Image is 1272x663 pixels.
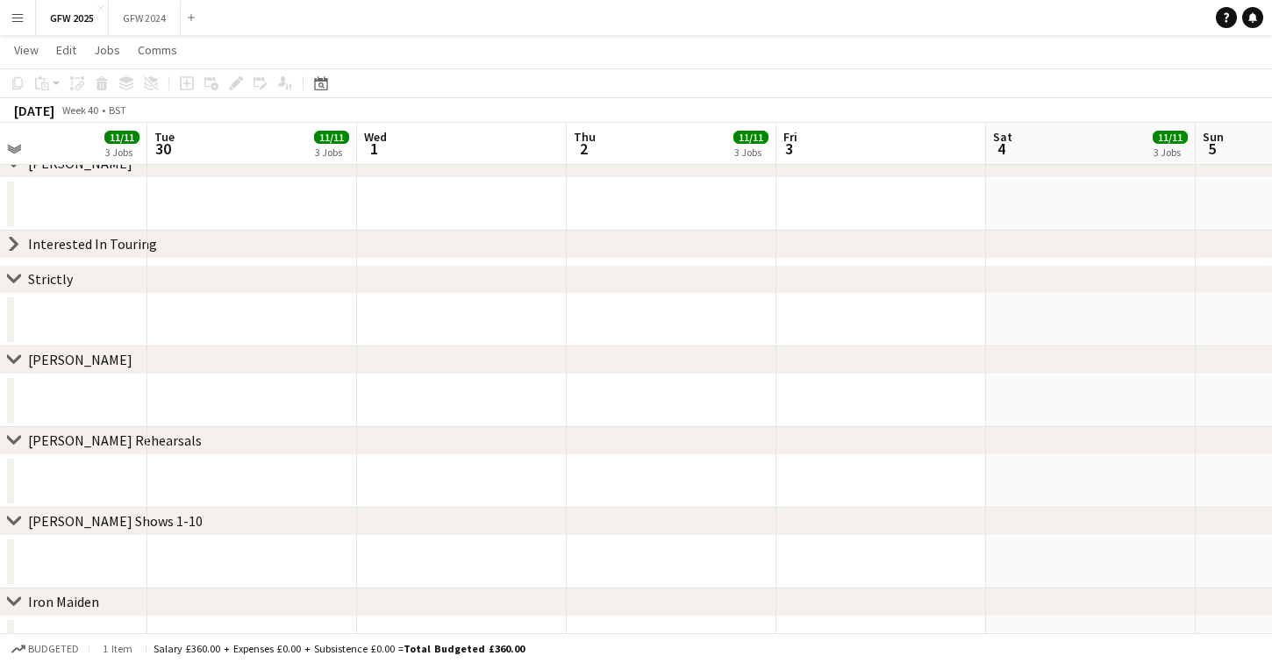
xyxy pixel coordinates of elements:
[7,39,46,61] a: View
[105,146,139,159] div: 3 Jobs
[96,642,139,655] span: 1 item
[28,270,73,288] div: Strictly
[315,146,348,159] div: 3 Jobs
[36,1,109,35] button: GFW 2025
[154,129,175,145] span: Tue
[1153,131,1188,144] span: 11/11
[314,131,349,144] span: 11/11
[781,139,797,159] span: 3
[138,42,177,58] span: Comms
[14,42,39,58] span: View
[783,129,797,145] span: Fri
[28,512,203,530] div: [PERSON_NAME] Shows 1-10
[56,42,76,58] span: Edit
[1200,139,1224,159] span: 5
[734,146,768,159] div: 3 Jobs
[574,129,596,145] span: Thu
[28,431,202,449] div: [PERSON_NAME] Rehearsals
[154,642,525,655] div: Salary £360.00 + Expenses £0.00 + Subsistence £0.00 =
[733,131,768,144] span: 11/11
[28,643,79,655] span: Budgeted
[9,639,82,659] button: Budgeted
[104,131,139,144] span: 11/11
[364,129,387,145] span: Wed
[361,139,387,159] span: 1
[152,139,175,159] span: 30
[94,42,120,58] span: Jobs
[990,139,1012,159] span: 4
[993,129,1012,145] span: Sat
[28,351,132,368] div: [PERSON_NAME]
[28,593,99,610] div: Iron Maiden
[28,235,157,253] div: Interested In Touring
[58,103,102,117] span: Week 40
[109,1,181,35] button: GFW 2024
[1203,129,1224,145] span: Sun
[87,39,127,61] a: Jobs
[49,39,83,61] a: Edit
[571,139,596,159] span: 2
[14,102,54,119] div: [DATE]
[131,39,184,61] a: Comms
[404,642,525,655] span: Total Budgeted £360.00
[1154,146,1187,159] div: 3 Jobs
[109,103,126,117] div: BST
